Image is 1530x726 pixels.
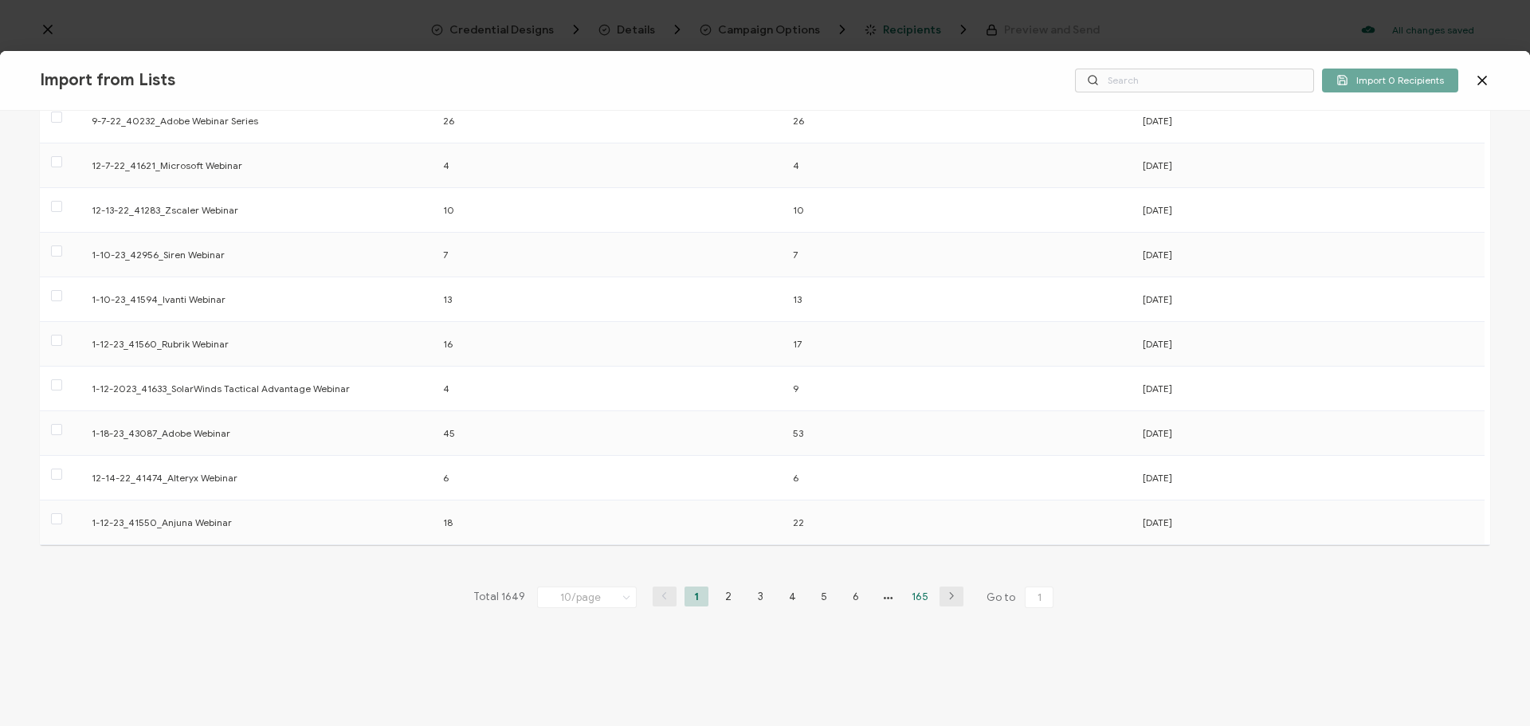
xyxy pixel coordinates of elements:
div: 45 [435,424,785,442]
span: Import 0 Recipients [1336,74,1444,86]
div: [DATE] [1135,513,1485,532]
div: 7 [435,245,785,264]
iframe: Chat Widget [1450,649,1530,726]
div: 10 [435,201,785,219]
div: 10 [785,201,1135,219]
span: Go to [987,587,1057,609]
div: [DATE] [1135,245,1485,264]
div: [DATE] [1135,379,1485,398]
div: [DATE] [1135,156,1485,175]
div: 6 [435,469,785,487]
div: 1-10-23_42956_Siren Webinar [84,245,435,264]
div: 26 [785,112,1135,130]
li: 6 [844,587,868,606]
div: 53 [785,424,1135,442]
div: 17 [785,335,1135,353]
button: Import 0 Recipients [1322,69,1458,92]
div: 13 [785,290,1135,308]
div: [DATE] [1135,424,1485,442]
div: [DATE] [1135,201,1485,219]
div: 26 [435,112,785,130]
span: Import from Lists [40,70,175,90]
div: 4 [785,156,1135,175]
li: 2 [716,587,740,606]
li: 5 [812,587,836,606]
div: 13 [435,290,785,308]
div: 12-13-22_41283_Zscaler Webinar [84,201,435,219]
li: 165 [908,587,932,606]
div: 7 [785,245,1135,264]
div: 22 [785,513,1135,532]
div: 4 [435,379,785,398]
input: Search [1075,69,1314,92]
div: 1-12-23_41550_Anjuna Webinar [84,513,435,532]
li: 1 [685,587,708,606]
div: 1-12-23_41560_Rubrik Webinar [84,335,435,353]
div: 16 [435,335,785,353]
div: 12-7-22_41621_Microsoft Webinar [84,156,435,175]
div: 18 [435,513,785,532]
div: [DATE] [1135,112,1485,130]
input: Select [537,587,637,608]
div: 1-18-23_43087_Adobe Webinar [84,424,435,442]
div: 6 [785,469,1135,487]
div: [DATE] [1135,469,1485,487]
div: 1-10-23_41594_Ivanti Webinar [84,290,435,308]
div: 1-12-2023_41633_SolarWinds Tactical Advantage Webinar [84,379,435,398]
div: 9-7-22_40232_Adobe Webinar Series [84,112,435,130]
div: 9 [785,379,1135,398]
li: 4 [780,587,804,606]
div: [DATE] [1135,335,1485,353]
div: 12-14-22_41474_Alteryx Webinar [84,469,435,487]
span: Total 1649 [473,587,525,609]
div: [DATE] [1135,290,1485,308]
li: 3 [748,587,772,606]
div: 4 [435,156,785,175]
